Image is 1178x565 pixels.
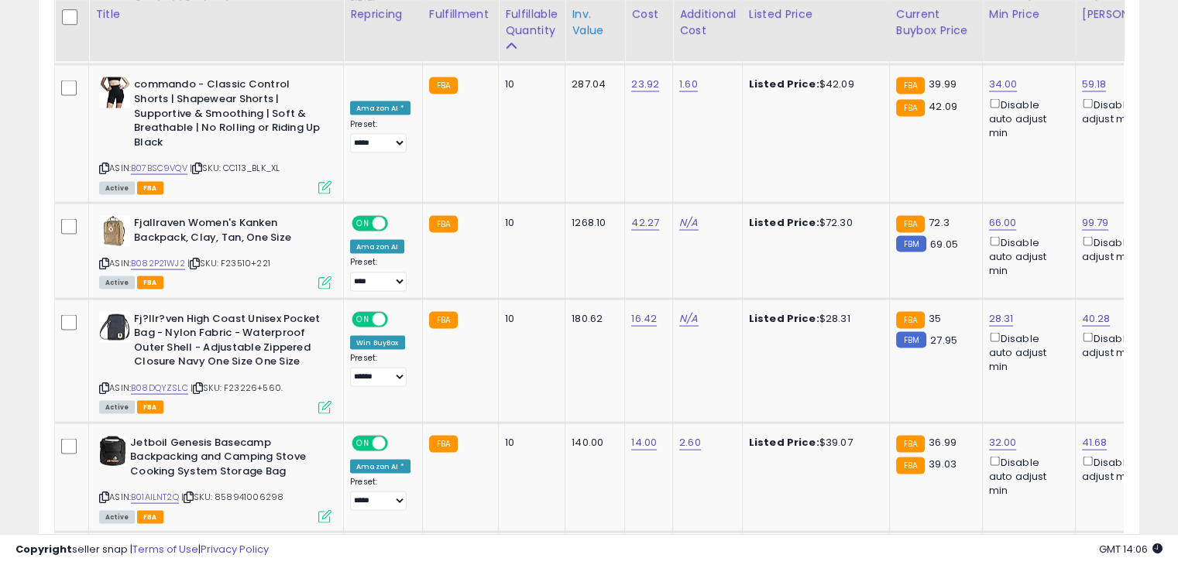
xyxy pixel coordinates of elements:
div: Amazon AI * [350,460,410,474]
b: Listed Price: [749,435,819,450]
img: 41U5uVNuLML._SL40_.jpg [99,77,130,108]
div: Disable auto adjust max [1082,234,1169,264]
span: ON [353,217,373,231]
a: Privacy Policy [201,542,269,556]
div: Fulfillment [429,7,492,23]
a: 16.42 [631,311,657,327]
span: All listings currently available for purchase on Amazon [99,276,135,289]
span: 27.95 [930,333,957,348]
div: [PERSON_NAME] [1082,7,1174,23]
span: OFF [386,313,410,326]
b: Listed Price: [749,311,819,326]
a: N/A [679,311,698,327]
span: All listings currently available for purchase on Amazon [99,511,135,524]
small: FBA [896,436,925,453]
div: Disable auto adjust max [1082,96,1169,126]
small: FBA [896,312,925,329]
small: FBA [896,216,925,233]
div: 1268.10 [572,216,613,230]
a: 66.00 [989,215,1017,231]
div: ASIN: [99,77,331,192]
small: FBM [896,332,926,348]
a: B08DQYZSLC [131,382,188,395]
div: ASIN: [99,216,331,288]
b: Listed Price: [749,77,819,91]
span: FBA [137,182,163,195]
b: Jetboil Genesis Basecamp Backpacking and Camping Stove Cooking System Storage Bag [130,436,318,483]
div: Disable auto adjust min [989,234,1063,279]
a: 2.60 [679,435,701,450]
span: 72.3 [929,215,950,230]
div: 10 [505,436,553,450]
span: 39.03 [929,457,956,471]
div: Amazon AI * [350,101,410,115]
span: OFF [386,437,410,450]
b: Listed Price: [749,215,819,230]
div: $28.31 [749,312,877,326]
b: Fjallraven Women's Kanken Backpack, Clay, Tan, One Size [134,216,322,248]
div: 10 [505,312,553,326]
div: Preset: [350,119,410,154]
div: seller snap | | [15,543,269,557]
small: FBA [896,77,925,94]
img: 515uNP-ZKRL._SL40_.jpg [99,312,130,343]
strong: Copyright [15,542,72,556]
b: commando - Classic Control Shorts | Shapewear Shorts | Supportive & Smoothing | Soft & Breathable... [134,77,322,153]
div: Disable auto adjust min [989,96,1063,141]
div: Preset: [350,257,410,292]
div: $42.09 [749,77,877,91]
a: 99.79 [1082,215,1109,231]
div: $72.30 [749,216,877,230]
b: Fj?llr?ven High Coast Unisex Pocket Bag - Nylon Fabric - Waterproof Outer Shell - Adjustable Zipp... [134,312,322,373]
small: FBM [896,236,926,252]
span: 2025-09-8 14:06 GMT [1099,542,1163,556]
small: FBA [429,312,458,329]
span: FBA [137,276,163,289]
small: FBA [896,100,925,117]
span: 39.99 [929,77,956,91]
div: Repricing [350,7,416,23]
div: $39.07 [749,436,877,450]
span: All listings currently available for purchase on Amazon [99,182,135,195]
div: ASIN: [99,312,331,413]
a: 59.18 [1082,77,1107,92]
div: Fulfillable Quantity [505,7,558,39]
span: 69.05 [930,237,958,252]
span: | SKU: 858941006298 [181,491,283,503]
div: 140.00 [572,436,613,450]
small: FBA [429,436,458,453]
div: 180.62 [572,312,613,326]
span: All listings currently available for purchase on Amazon [99,401,135,414]
span: FBA [137,511,163,524]
div: Cost [631,7,666,23]
span: | SKU: F23510+221 [187,257,270,269]
span: ON [353,313,373,326]
div: Preset: [350,353,410,388]
div: Disable auto adjust min [989,454,1063,498]
span: 36.99 [929,435,956,450]
a: B01AILNT2Q [131,491,179,504]
div: Current Buybox Price [896,7,976,39]
span: | SKU: F23226+560. [191,382,283,394]
a: 41.68 [1082,435,1108,450]
img: 51ubkPYRc+L._SL40_.jpg [99,436,126,467]
a: 1.60 [679,77,698,92]
a: B07BSC9VQV [131,162,187,175]
img: 41vupWSP-cL._SL40_.jpg [99,216,130,247]
span: OFF [386,217,410,231]
div: Min Price [989,7,1069,23]
div: 10 [505,216,553,230]
div: Preset: [350,477,410,512]
div: Amazon AI [350,240,404,254]
a: 34.00 [989,77,1018,92]
a: 32.00 [989,435,1017,450]
div: 10 [505,77,553,91]
a: 42.27 [631,215,659,231]
a: 40.28 [1082,311,1111,327]
a: N/A [679,215,698,231]
small: FBA [429,77,458,94]
div: Disable auto adjust max [1082,330,1169,360]
small: FBA [896,457,925,474]
div: Additional Cost [679,7,736,39]
div: Inv. value [572,7,618,39]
